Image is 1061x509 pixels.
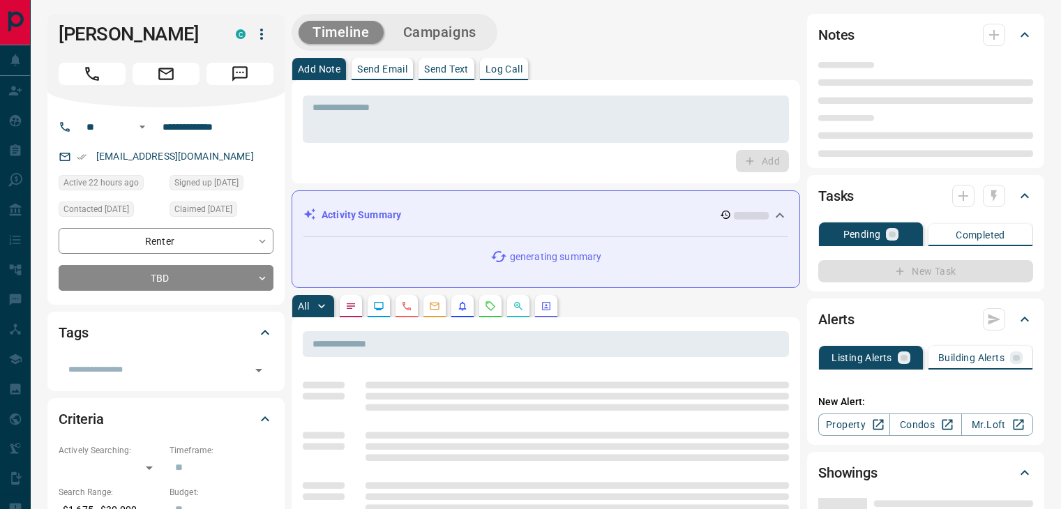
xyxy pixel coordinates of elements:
[818,185,854,207] h2: Tasks
[510,250,601,264] p: generating summary
[63,176,139,190] span: Active 22 hours ago
[59,486,163,499] p: Search Range:
[485,301,496,312] svg: Requests
[818,24,855,46] h2: Notes
[170,486,273,499] p: Budget:
[401,301,412,312] svg: Calls
[59,175,163,195] div: Tue Oct 14 2025
[818,308,855,331] h2: Alerts
[170,444,273,457] p: Timeframe:
[357,64,407,74] p: Send Email
[59,23,215,45] h1: [PERSON_NAME]
[961,413,1033,436] a: Mr.Loft
[236,29,246,39] div: condos.ca
[818,18,1033,52] div: Notes
[77,152,86,162] svg: Email Verified
[298,301,309,311] p: All
[59,228,273,254] div: Renter
[389,21,490,44] button: Campaigns
[843,229,881,239] p: Pending
[133,63,200,85] span: Email
[96,151,254,162] a: [EMAIL_ADDRESS][DOMAIN_NAME]
[818,395,1033,409] p: New Alert:
[59,444,163,457] p: Actively Searching:
[818,303,1033,336] div: Alerts
[832,353,892,363] p: Listing Alerts
[249,360,269,380] button: Open
[59,316,273,349] div: Tags
[486,64,522,74] p: Log Call
[59,63,126,85] span: Call
[818,413,890,436] a: Property
[956,230,1005,240] p: Completed
[373,301,384,312] svg: Lead Browsing Activity
[457,301,468,312] svg: Listing Alerts
[59,402,273,436] div: Criteria
[59,265,273,291] div: TBD
[541,301,552,312] svg: Agent Actions
[174,202,232,216] span: Claimed [DATE]
[938,353,1004,363] p: Building Alerts
[429,301,440,312] svg: Emails
[322,208,401,222] p: Activity Summary
[818,462,878,484] h2: Showings
[818,179,1033,213] div: Tasks
[513,301,524,312] svg: Opportunities
[889,413,961,436] a: Condos
[63,202,129,216] span: Contacted [DATE]
[59,408,104,430] h2: Criteria
[345,301,356,312] svg: Notes
[303,202,788,228] div: Activity Summary
[170,202,273,221] div: Mon Oct 13 2025
[818,456,1033,489] div: Showings
[206,63,273,85] span: Message
[59,321,88,344] h2: Tags
[424,64,469,74] p: Send Text
[59,202,163,221] div: Mon Oct 13 2025
[298,64,340,74] p: Add Note
[174,176,239,190] span: Signed up [DATE]
[299,21,384,44] button: Timeline
[170,175,273,195] div: Tue Sep 02 2025
[134,119,151,135] button: Open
